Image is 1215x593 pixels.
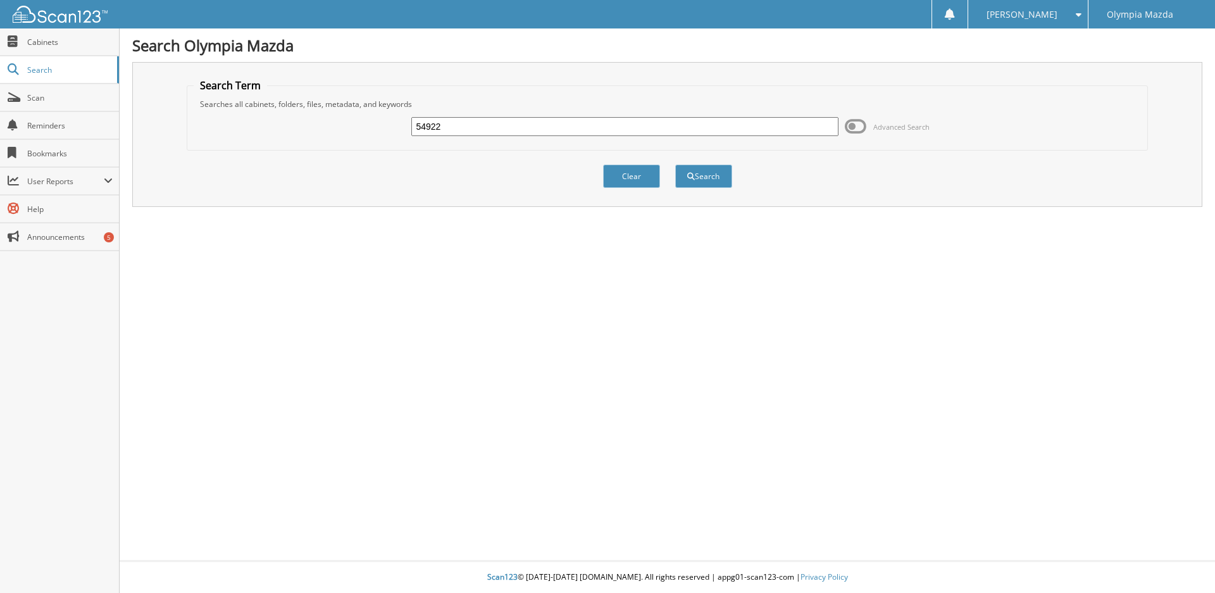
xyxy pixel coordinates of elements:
span: Help [27,204,113,215]
span: Announcements [27,232,113,242]
span: Cabinets [27,37,113,47]
div: © [DATE]-[DATE] [DOMAIN_NAME]. All rights reserved | appg01-scan123-com | [120,562,1215,593]
button: Search [675,165,732,188]
div: 5 [104,232,114,242]
iframe: Chat Widget [1152,532,1215,593]
span: Scan [27,92,113,103]
span: User Reports [27,176,104,187]
span: Advanced Search [873,122,930,132]
span: Olympia Mazda [1107,11,1173,18]
legend: Search Term [194,78,267,92]
a: Privacy Policy [801,571,848,582]
img: scan123-logo-white.svg [13,6,108,23]
span: Bookmarks [27,148,113,159]
h1: Search Olympia Mazda [132,35,1202,56]
span: Reminders [27,120,113,131]
span: [PERSON_NAME] [987,11,1057,18]
span: Scan123 [487,571,518,582]
span: Search [27,65,111,75]
button: Clear [603,165,660,188]
div: Searches all cabinets, folders, files, metadata, and keywords [194,99,1142,109]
